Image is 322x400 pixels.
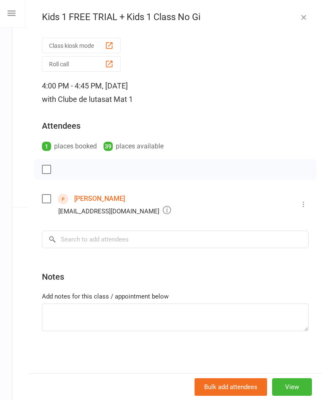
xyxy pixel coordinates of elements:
[42,120,80,132] div: Attendees
[58,205,171,216] div: [EMAIL_ADDRESS][DOMAIN_NAME]
[104,140,164,152] div: places available
[105,95,133,104] span: at Mat 1
[42,38,121,53] button: Class kiosk mode
[74,192,125,205] a: [PERSON_NAME]
[42,140,97,152] div: places booked
[42,95,105,104] span: with Clube de lutas
[195,378,267,396] button: Bulk add attendees
[42,291,309,301] div: Add notes for this class / appointment below
[104,142,113,151] div: 39
[29,12,322,23] div: Kids 1 FREE TRIAL + Kids 1 Class No Gi
[272,378,312,396] button: View
[42,56,121,72] button: Roll call
[42,271,64,283] div: Notes
[42,231,309,248] input: Search to add attendees
[42,142,51,151] div: 1
[42,79,309,106] div: 4:00 PM - 4:45 PM, [DATE]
